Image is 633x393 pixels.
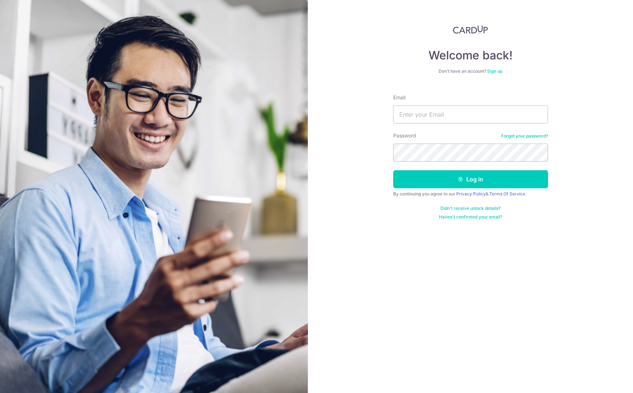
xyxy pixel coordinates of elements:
[393,68,548,74] div: Don’t have an account?
[393,48,548,63] h4: Welcome back!
[393,170,548,188] button: Log in
[456,191,486,196] a: Privacy Policy
[393,191,548,197] div: By continuing you agree to our &
[489,191,525,196] a: Terms Of Service
[453,25,488,34] img: CardUp Logo
[393,94,405,101] label: Email
[440,205,500,211] a: Didn't receive unlock details?
[393,132,416,139] label: Password
[439,214,502,220] a: Haven't confirmed your email?
[487,68,502,74] a: Sign up
[393,105,548,123] input: Enter your Email
[501,133,548,139] a: Forgot your password?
